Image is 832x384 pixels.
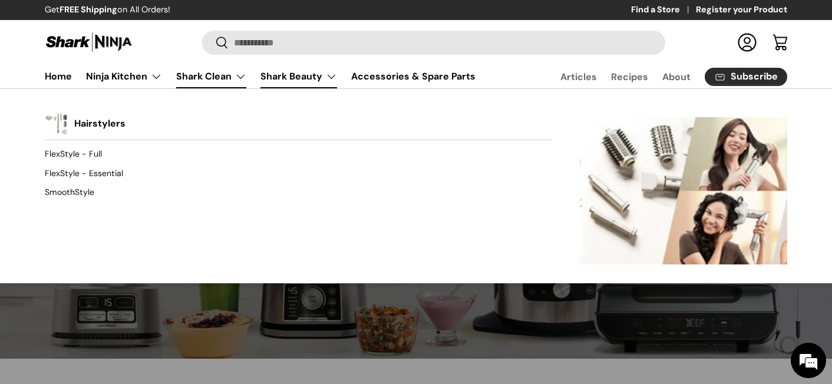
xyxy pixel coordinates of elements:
[45,31,133,54] img: Shark Ninja Philippines
[631,4,696,16] a: Find a Store
[253,65,344,88] summary: Shark Beauty
[696,4,787,16] a: Register your Product
[45,4,170,16] p: Get on All Orders!
[560,65,597,88] a: Articles
[662,65,691,88] a: About
[611,65,648,88] a: Recipes
[532,65,787,88] nav: Secondary
[731,72,778,81] span: Subscribe
[79,65,169,88] summary: Ninja Kitchen
[705,68,787,86] a: Subscribe
[45,65,476,88] nav: Primary
[351,65,476,88] a: Accessories & Spare Parts
[60,4,117,15] strong: FREE Shipping
[45,65,72,88] a: Home
[169,65,253,88] summary: Shark Clean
